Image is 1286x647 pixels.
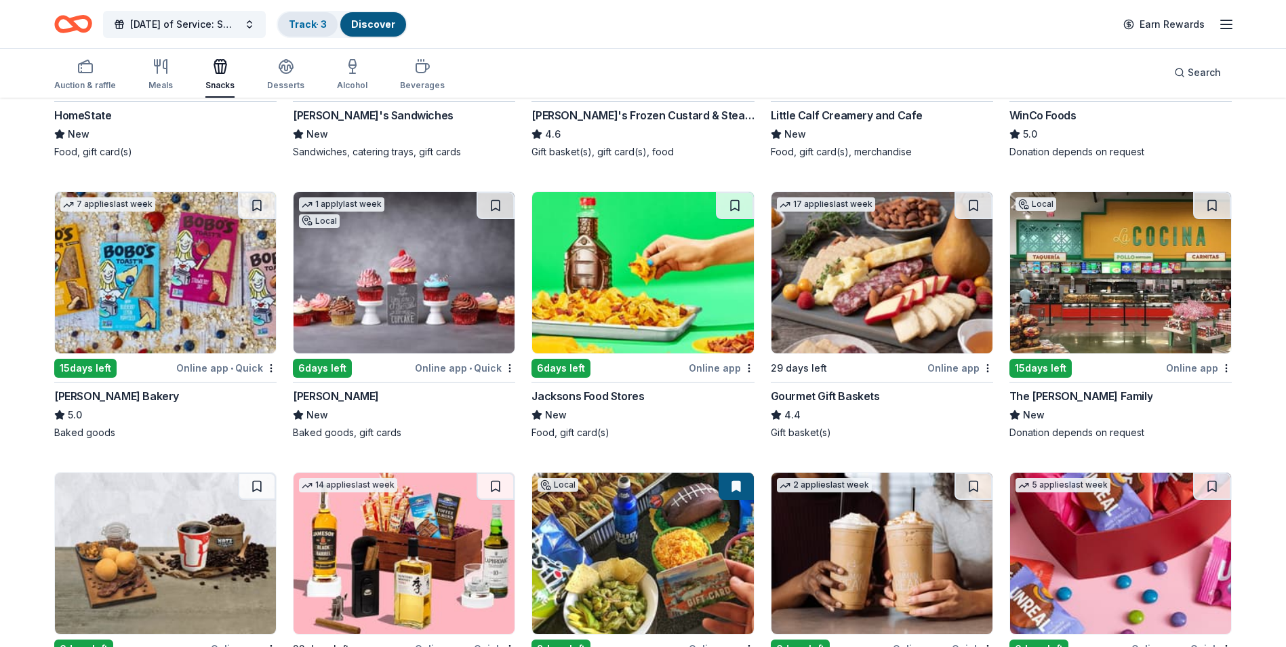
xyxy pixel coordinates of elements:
div: Auction & raffle [54,80,116,91]
span: 5.0 [1023,126,1037,142]
span: 4.6 [545,126,561,142]
span: • [230,363,233,374]
div: Alcohol [337,80,367,91]
img: Image for The BroBasket [294,473,515,634]
span: 5.0 [68,407,82,423]
div: Donation depends on request [1009,426,1232,439]
div: Food, gift card(s) [54,145,277,159]
button: Beverages [400,53,445,98]
img: Image for The Gonzalez Family [1010,192,1231,353]
span: • [469,363,472,374]
div: Donation depends on request [1009,145,1232,159]
div: Food, gift card(s), merchandise [771,145,993,159]
div: WinCo Foods [1009,107,1077,123]
div: Online app [927,359,993,376]
button: Search [1163,59,1232,86]
div: Jacksons Food Stores [531,388,644,404]
div: Local [299,214,340,228]
button: Desserts [267,53,304,98]
div: Gourmet Gift Baskets [771,388,880,404]
div: Snacks [205,80,235,91]
span: New [68,126,89,142]
img: Image for Jacksons Food Stores [532,192,753,353]
div: Gift basket(s) [771,426,993,439]
span: New [306,407,328,423]
div: 6 days left [293,359,352,378]
div: Beverages [400,80,445,91]
img: Image for Vallarta Supermarkets [532,473,753,634]
div: Sandwiches, catering trays, gift cards [293,145,515,159]
span: Search [1188,64,1221,81]
div: Local [538,478,578,492]
div: [PERSON_NAME] Bakery [54,388,179,404]
img: Image for Nadia Cakes [294,192,515,353]
button: Track· 3Discover [277,11,407,38]
img: Image for Bobo's Bakery [55,192,276,353]
div: 29 days left [771,360,827,376]
a: Earn Rewards [1115,12,1213,37]
div: 1 apply last week [299,197,384,212]
div: 7 applies last week [60,197,155,212]
a: Image for The Gonzalez FamilyLocal15days leftOnline appThe [PERSON_NAME] FamilyNewDonation depend... [1009,191,1232,439]
div: Online app [689,359,755,376]
div: Food, gift card(s) [531,426,754,439]
div: 15 days left [1009,359,1072,378]
div: 2 applies last week [777,478,872,492]
div: 17 applies last week [777,197,875,212]
div: Baked goods, gift cards [293,426,515,439]
div: [PERSON_NAME]'s Sandwiches [293,107,454,123]
a: Image for Bobo's Bakery7 applieslast week15days leftOnline app•Quick[PERSON_NAME] Bakery5.0Baked ... [54,191,277,439]
div: The [PERSON_NAME] Family [1009,388,1152,404]
span: New [1023,407,1045,423]
button: Meals [148,53,173,98]
button: [DATE] of Service: Sweet Dreams and Cozy Nights [103,11,266,38]
button: Auction & raffle [54,53,116,98]
div: Online app Quick [176,359,277,376]
div: Online app [1166,359,1232,376]
a: Track· 3 [289,18,327,30]
div: 6 days left [531,359,590,378]
a: Image for Nadia Cakes1 applylast weekLocal6days leftOnline app•Quick[PERSON_NAME]NewBaked goods, ... [293,191,515,439]
span: New [784,126,806,142]
span: [DATE] of Service: Sweet Dreams and Cozy Nights [130,16,239,33]
img: Image for Kolache Factory [55,473,276,634]
div: 14 applies last week [299,478,397,492]
span: New [306,126,328,142]
img: Image for UnReal Candy [1010,473,1231,634]
div: Online app Quick [415,359,515,376]
span: New [545,407,567,423]
img: Image for Gourmet Gift Baskets [771,192,992,353]
div: Desserts [267,80,304,91]
button: Alcohol [337,53,367,98]
a: Discover [351,18,395,30]
div: Local [1016,197,1056,211]
div: 15 days left [54,359,117,378]
a: Image for Jacksons Food Stores6days leftOnline appJacksons Food StoresNewFood, gift card(s) [531,191,754,439]
div: [PERSON_NAME]'s Frozen Custard & Steakburgers [531,107,754,123]
div: Gift basket(s), gift card(s), food [531,145,754,159]
div: HomeState [54,107,111,123]
a: Home [54,8,92,40]
button: Snacks [205,53,235,98]
div: 5 applies last week [1016,478,1110,492]
a: Image for Gourmet Gift Baskets17 applieslast week29 days leftOnline appGourmet Gift Baskets4.4Gif... [771,191,993,439]
img: Image for The Human Bean [771,473,992,634]
div: Meals [148,80,173,91]
div: Little Calf Creamery and Cafe [771,107,923,123]
div: [PERSON_NAME] [293,388,379,404]
span: 4.4 [784,407,801,423]
div: Baked goods [54,426,277,439]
